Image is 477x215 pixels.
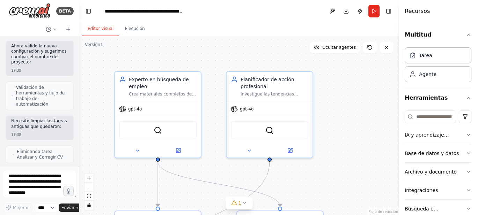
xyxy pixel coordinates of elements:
button: IA y aprendizaje automático [405,126,471,144]
button: Haga clic para decir su idea de automatización [63,186,74,196]
font: Tarea [419,53,432,58]
a: Atribución de React Flow [368,210,398,214]
button: alternar interactividad [85,201,94,210]
font: Base de datos y datos [405,151,459,156]
font: 17:38 [11,133,21,137]
div: Multitud [405,45,471,88]
font: Crea materiales completos de búsqueda de empleo, incluyendo plantillas de CV optimizadas, cartas ... [129,92,196,141]
button: Herramientas [405,88,471,108]
button: Ocultar la barra lateral izquierda [83,6,93,16]
font: Multitud [405,31,431,38]
div: Planificador de acción profesionalInvestigue las tendencias actuales [PERSON_NAME] laboral en {in... [226,71,313,158]
font: Enviar [61,205,75,210]
button: Enviar [59,204,83,212]
nav: migaja de pan [105,8,183,15]
g: Edge from fedc56a2-9914-4ccf-85fb-8cf4ef3abcb9 to 8a809825-1266-4268-90c6-9d8ea4c534ef [154,162,284,207]
img: Herramienta de desarrollo de Serper [154,126,162,135]
button: 1 [226,197,253,209]
button: Cambiar al chat anterior [43,25,60,33]
font: Ocultar agentes [322,45,356,50]
button: vista de ajuste [85,192,94,201]
button: Iniciar un nuevo chat [63,25,74,33]
div: Controles de flujo de React [85,174,94,210]
button: dar un golpe de zoom [85,174,94,183]
font: Versión [85,42,100,47]
button: Abrir en el panel lateral [270,146,310,155]
font: Necesito limpiar las tareas antiguas que quedaron: [11,118,67,129]
font: gpt-4o [128,107,142,112]
font: Planificador de acción profesional [241,77,294,89]
img: Logo [9,3,51,19]
img: Herramienta de desarrollo de Serper [265,126,274,135]
font: Ahora valido la nueva configuración y sugerimos cambiar el nombre del proyecto: [11,44,67,65]
font: 17:38 [11,69,21,72]
font: Mejorar [13,205,29,210]
button: Archivo y documento [405,163,471,181]
font: Validación de herramientas y flujo de trabajo de automatización [16,85,65,107]
font: Herramientas [405,94,448,101]
font: Ejecución [125,26,145,31]
font: Editor visual [88,26,113,31]
font: gpt-4o [240,107,254,112]
button: Mejorar [3,203,32,212]
font: Agente [419,71,436,77]
font: Integraciones [405,187,438,193]
button: Multitud [405,25,471,45]
button: Abrir en el panel lateral [159,146,198,155]
button: Integraciones [405,181,471,199]
font: Experto en búsqueda de empleo [129,77,189,89]
button: alejar [85,183,94,192]
font: Flujo de reacción [368,210,398,214]
font: 1 [100,42,103,47]
font: Recursos [405,8,430,14]
button: Ocultar la barra lateral derecha [384,6,394,16]
font: IA y aprendizaje automático [405,132,449,145]
font: BETA [59,9,71,14]
div: Experto en búsqueda de empleoCrea materiales completos de búsqueda de empleo, incluyendo plantill... [114,71,201,158]
font: Archivo y documento [405,169,457,175]
button: Ocultar agentes [310,42,360,53]
font: Investigue las tendencias actuales [PERSON_NAME] laboral en {industria} y {ubicación}, luego cree... [241,92,308,141]
button: Base de datos y datos [405,144,471,162]
font: 1 [239,200,242,206]
font: Eliminando tarea Analizar y Corregir CV [17,149,63,160]
g: Edge from fedc56a2-9914-4ccf-85fb-8cf4ef3abcb9 to 38918861-84d3-4224-9dfd-7401fc5aada4 [154,162,161,207]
